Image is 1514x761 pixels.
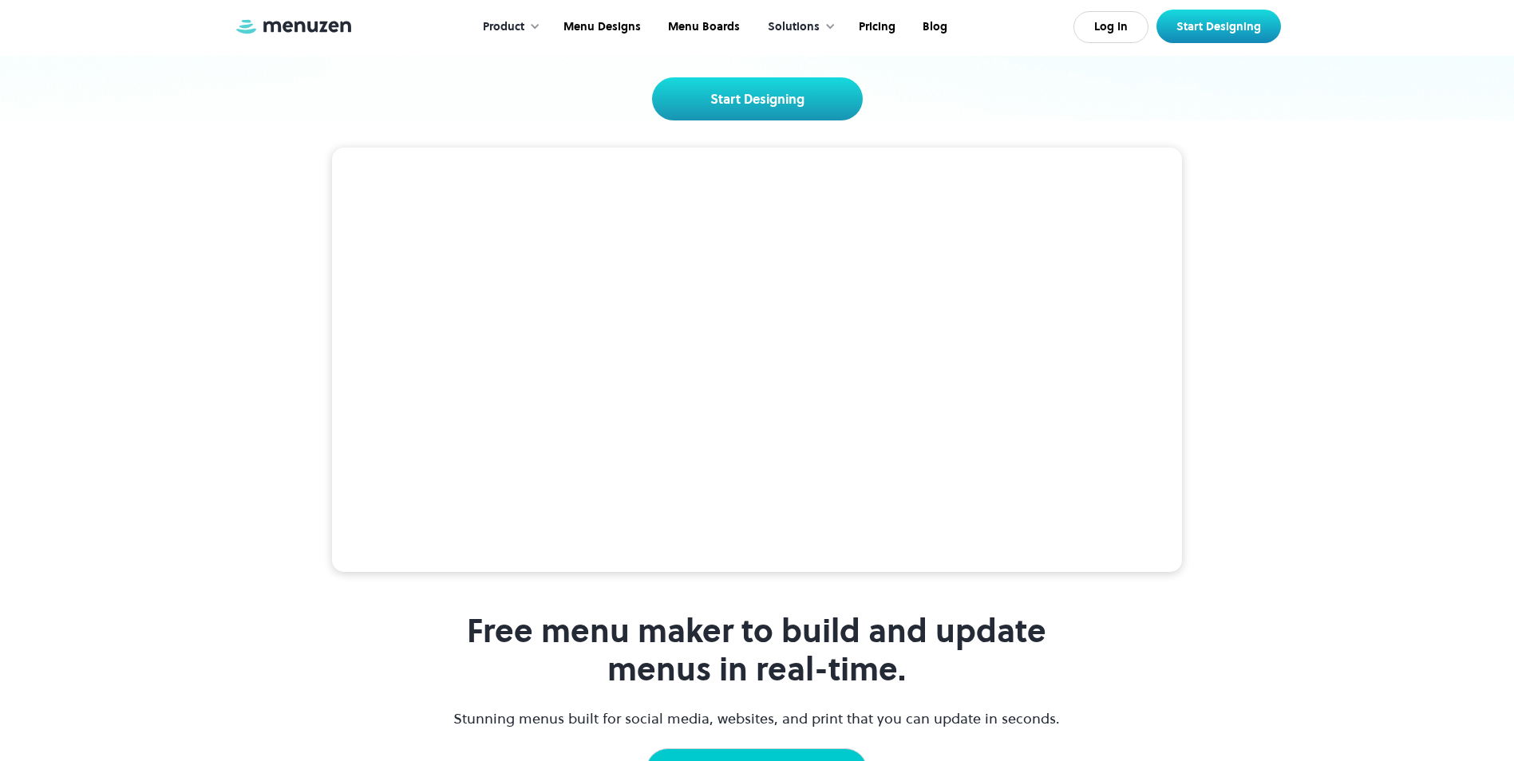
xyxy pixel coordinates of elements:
[1156,10,1281,43] a: Start Designing
[452,612,1062,688] h1: Free menu maker to build and update menus in real-time.
[652,77,863,120] a: Start Designing
[467,2,548,52] div: Product
[1073,11,1148,43] a: Log In
[483,18,524,36] div: Product
[653,2,752,52] a: Menu Boards
[768,18,820,36] div: Solutions
[548,2,653,52] a: Menu Designs
[844,2,907,52] a: Pricing
[907,2,959,52] a: Blog
[452,708,1062,729] p: Stunning menus built for social media, websites, and print that you can update in seconds.
[752,2,844,52] div: Solutions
